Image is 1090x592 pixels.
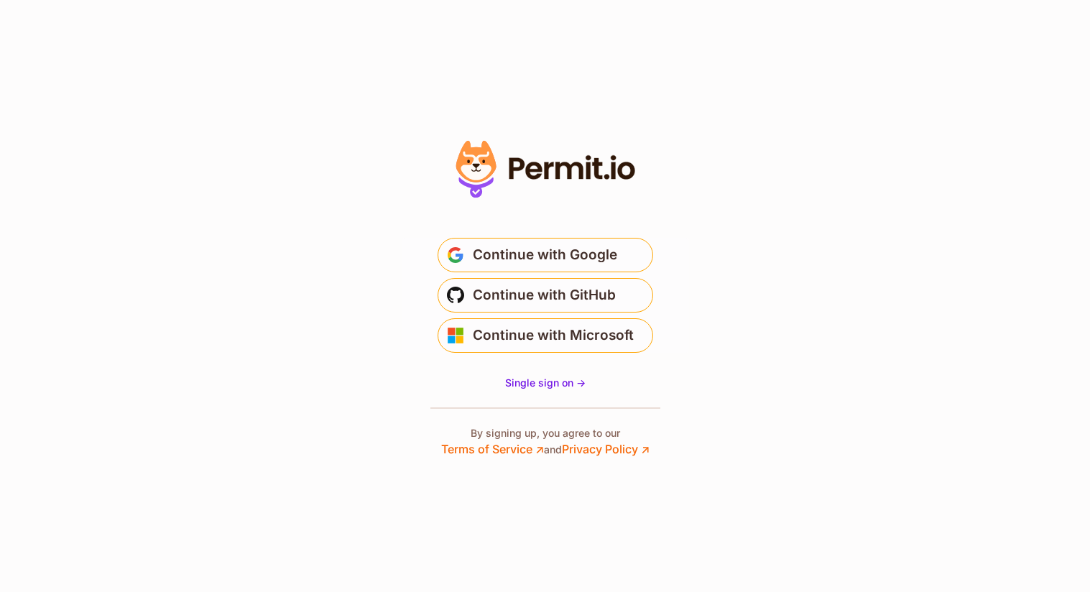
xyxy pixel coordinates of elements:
[438,278,653,313] button: Continue with GitHub
[441,442,544,456] a: Terms of Service ↗
[562,442,650,456] a: Privacy Policy ↗
[473,244,617,267] span: Continue with Google
[473,284,616,307] span: Continue with GitHub
[505,376,586,389] span: Single sign on ->
[473,324,634,347] span: Continue with Microsoft
[505,376,586,390] a: Single sign on ->
[441,426,650,458] p: By signing up, you agree to our and
[438,238,653,272] button: Continue with Google
[438,318,653,353] button: Continue with Microsoft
